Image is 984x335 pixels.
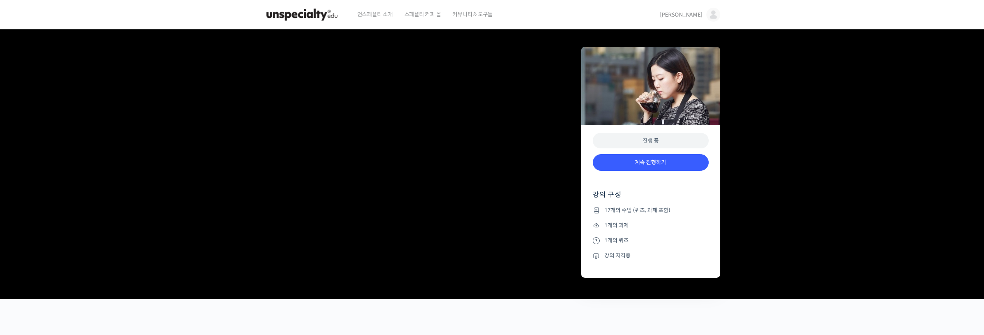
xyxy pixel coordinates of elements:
[593,206,709,215] li: 17개의 수업 (퀴즈, 과제 포함)
[593,133,709,149] div: 진행 중
[593,190,709,206] h4: 강의 구성
[593,154,709,171] a: 계속 진행하기
[593,236,709,245] li: 1개의 퀴즈
[593,251,709,260] li: 강의 자격증
[593,221,709,230] li: 1개의 과제
[660,11,703,18] span: [PERSON_NAME]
